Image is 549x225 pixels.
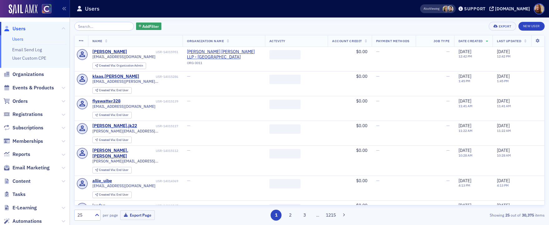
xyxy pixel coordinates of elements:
[99,63,116,67] span: Created Via :
[325,210,336,221] button: 1215
[356,73,367,79] span: $0.00
[497,128,511,133] time: 11:22 AM
[497,54,511,58] time: 12:42 PM
[3,151,30,158] a: Reports
[92,203,105,208] div: jordan
[187,147,190,153] span: —
[497,178,510,183] span: [DATE]
[99,193,129,197] div: End User
[332,39,362,43] span: Account Credit
[3,218,42,225] a: Automations
[446,147,450,153] span: —
[99,113,129,117] div: End User
[269,179,301,188] span: ‌
[446,123,450,128] span: —
[140,75,178,79] div: USR-14015286
[92,137,132,143] div: Created Via: End User
[376,49,380,54] span: —
[99,168,116,172] span: Created Via :
[424,7,439,11] span: Viewing
[269,149,301,158] span: ‌
[99,138,129,142] div: End User
[376,202,380,208] span: —
[269,204,301,213] span: ‌
[12,178,31,185] span: Content
[458,123,471,128] span: [DATE]
[376,178,380,183] span: —
[113,179,178,183] div: USR-14014369
[12,25,26,32] span: Users
[458,39,483,43] span: Date Created
[356,123,367,128] span: $0.00
[3,98,28,105] a: Orders
[92,123,137,129] div: [PERSON_NAME].jk22
[3,191,26,198] a: Tasks
[3,178,31,185] a: Content
[42,4,51,14] img: SailAMX
[356,202,367,208] span: $0.00
[3,164,50,171] a: Email Marketing
[92,148,155,159] a: [PERSON_NAME].[PERSON_NAME]
[269,75,301,84] span: ‌
[37,4,51,15] a: View Homepage
[376,147,380,153] span: —
[458,79,470,83] time: 1:45 PM
[99,64,143,67] div: Organization Admin
[12,191,26,198] span: Tasks
[3,71,44,78] a: Organizations
[3,25,26,32] a: Users
[92,49,127,55] div: [PERSON_NAME]
[497,153,511,157] time: 10:28 AM
[3,111,43,118] a: Registrations
[99,192,116,197] span: Created Via :
[285,210,296,221] button: 2
[446,178,450,183] span: —
[495,6,530,12] div: [DOMAIN_NAME]
[489,22,516,31] button: Export
[92,159,179,163] span: [PERSON_NAME][EMAIL_ADDRESS][DOMAIN_NAME]
[534,3,545,14] span: Profile
[3,124,43,131] a: Subscriptions
[376,123,380,128] span: —
[356,49,367,54] span: $0.00
[92,192,132,198] div: Created Via: End User
[187,98,190,104] span: —
[92,178,112,184] div: allie_uibe
[187,49,260,60] span: Eide Bailly LLP - Denver
[504,212,511,218] strong: 25
[497,183,509,187] time: 4:13 PM
[9,4,37,14] img: SailAMX
[497,123,510,128] span: [DATE]
[458,49,471,54] span: [DATE]
[92,39,102,43] span: Name
[446,49,450,54] span: —
[497,73,510,79] span: [DATE]
[103,212,118,218] label: per page
[92,62,146,69] div: Created Via: Organization Admin
[458,98,471,104] span: [DATE]
[12,98,28,105] span: Orders
[99,88,116,92] span: Created Via :
[99,89,129,92] div: End User
[458,73,471,79] span: [DATE]
[12,36,23,42] a: Users
[12,124,43,131] span: Subscriptions
[138,124,178,128] div: USR-14015117
[376,73,380,79] span: —
[271,210,282,221] button: 1
[299,210,310,221] button: 3
[356,178,367,183] span: $0.00
[142,23,159,29] span: Add Filter
[187,123,190,128] span: —
[92,79,179,84] span: [EMAIL_ADDRESS][PERSON_NAME][DOMAIN_NAME]
[497,147,510,153] span: [DATE]
[497,202,510,208] span: [DATE]
[269,39,286,43] span: Activity
[497,79,509,83] time: 1:45 PM
[92,54,155,59] span: [EMAIL_ADDRESS][DOMAIN_NAME]
[458,153,473,157] time: 10:28 AM
[156,149,178,153] div: USR-14015112
[12,55,46,61] a: User Custom CPE
[458,147,471,153] span: [DATE]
